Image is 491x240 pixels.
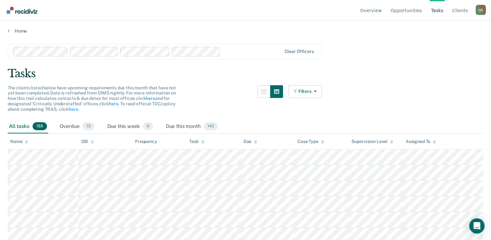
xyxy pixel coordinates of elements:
a: here [109,101,118,106]
div: Due this week0 [106,120,154,134]
span: 13 [82,122,94,131]
div: Case Type [297,139,324,144]
div: Due this month142 [165,120,219,134]
div: Frequency [135,139,157,144]
div: Clear officers [285,49,314,54]
div: Overdue13 [58,120,96,134]
button: Profile dropdown button [476,5,486,15]
div: Name [10,139,28,144]
a: here [69,107,78,112]
div: Open Intercom Messenger [469,218,485,234]
div: Q E [476,5,486,15]
span: 155 [33,122,47,131]
span: 142 [204,122,218,131]
a: Home [8,28,483,34]
div: Tasks [8,67,483,80]
a: here [146,96,155,101]
div: SID [81,139,94,144]
div: Assigned To [406,139,436,144]
div: All tasks155 [8,120,48,134]
button: Filters [288,85,322,98]
div: Task [189,139,204,144]
span: 0 [143,122,153,131]
div: Due [243,139,257,144]
img: Recidiviz [7,7,37,14]
span: The clients listed below have upcoming requirements due this month that have not yet been complet... [8,85,176,112]
div: Supervision Level [351,139,393,144]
